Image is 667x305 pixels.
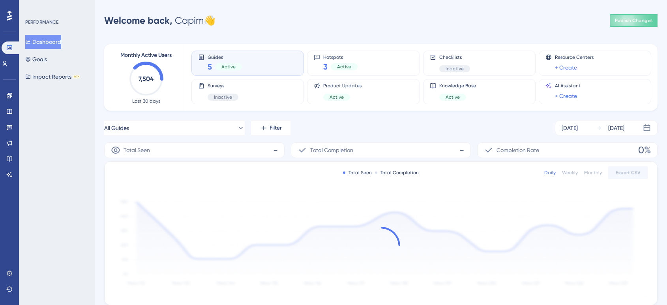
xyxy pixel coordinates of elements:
a: + Create [555,91,577,101]
span: Active [337,64,351,70]
div: Daily [544,169,556,176]
span: Knowledge Base [439,83,476,89]
span: Product Updates [323,83,362,89]
span: Monthly Active Users [120,51,172,60]
button: Publish Changes [610,14,658,27]
button: Dashboard [25,35,61,49]
span: Completion Rate [497,145,539,155]
span: Active [446,94,460,100]
span: Hotspots [323,54,358,60]
button: Export CSV [608,166,648,179]
span: Export CSV [616,169,641,176]
span: - [273,144,278,156]
span: Guides [208,54,242,60]
span: Checklists [439,54,470,60]
text: 7,504 [139,75,154,83]
span: Active [330,94,344,100]
span: Inactive [446,66,464,72]
span: Filter [270,123,282,133]
span: Welcome back, [104,15,172,26]
span: - [459,144,464,156]
span: Last 30 days [132,98,160,104]
button: Filter [251,120,290,136]
span: Surveys [208,83,238,89]
span: 5 [208,61,212,72]
div: Monthly [584,169,602,176]
span: AI Assistant [555,83,581,89]
button: Impact ReportsBETA [25,70,80,84]
div: Total Seen [343,169,372,176]
span: 3 [323,61,328,72]
div: Total Completion [375,169,419,176]
button: Goals [25,52,47,66]
span: Total Seen [124,145,150,155]
span: Inactive [214,94,232,100]
div: Capim 👋 [104,14,215,27]
span: All Guides [104,123,129,133]
span: Publish Changes [615,17,653,24]
span: Total Completion [310,145,353,155]
div: [DATE] [608,123,624,133]
div: Weekly [562,169,578,176]
span: Resource Centers [555,54,594,60]
span: 0% [638,144,651,156]
div: PERFORMANCE [25,19,58,25]
a: + Create [555,63,577,72]
span: Active [221,64,236,70]
button: All Guides [104,120,245,136]
div: BETA [73,75,80,79]
div: [DATE] [562,123,578,133]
